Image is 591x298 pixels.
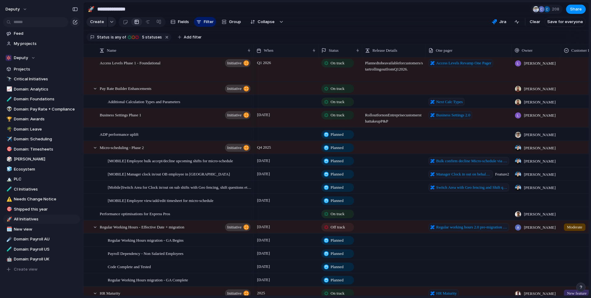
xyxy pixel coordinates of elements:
[14,116,78,122] span: Domain: Awards
[227,289,242,298] span: initiative
[6,246,12,252] button: 🧪
[6,176,11,183] div: 🏔️
[372,47,397,54] span: Release Details
[227,111,242,119] span: initiative
[14,166,78,172] span: Ecosystem
[3,74,80,84] a: 🔭Critical Initiatives
[255,263,271,270] span: [DATE]
[110,34,127,41] button: isany of
[6,136,11,143] div: ✈️
[547,19,583,25] span: Save for everyone
[436,60,491,66] span: Access Levels Revamp One Pager
[6,86,12,92] button: 📈
[489,17,509,26] button: Jira
[428,59,493,67] a: Access Levels Revamp One Pager
[527,17,543,27] button: Clear
[14,106,78,112] span: Domain: Pay Rate + Compliance
[3,175,80,184] a: 🏔️PLC
[204,19,214,25] span: Filter
[426,168,512,178] span: Feature 2
[331,86,344,92] span: On track
[524,86,556,92] span: [PERSON_NAME]
[6,86,11,93] div: 📈
[6,166,11,173] div: 🧊
[14,126,78,132] span: Domain: Leave
[227,223,242,232] span: initiative
[6,206,12,212] button: 🎯
[108,98,180,105] span: Additional Calculation Types and Parameters
[6,96,11,103] div: 🧪
[6,246,11,253] div: 🧪
[331,131,344,138] span: Planned
[3,195,80,204] a: ⚠️Needs Change Notice
[108,263,151,270] span: Code Complete and Tested
[524,171,556,178] span: [PERSON_NAME]
[6,106,12,112] button: 👽
[524,112,556,119] span: [PERSON_NAME]
[14,256,78,262] span: Domain: Payroll UK
[6,106,11,113] div: 👽
[428,289,459,297] a: HR Maturity
[6,226,12,232] button: 🗓️
[524,132,556,138] span: [PERSON_NAME]
[255,223,271,231] span: [DATE]
[255,250,271,257] span: [DATE]
[3,165,80,174] a: 🧊Ecosystem
[428,98,464,106] a: Next Calc Types
[140,34,162,40] span: statuses
[524,158,556,164] span: [PERSON_NAME]
[14,136,78,142] span: Domain: Scheduling
[552,6,561,12] span: 208
[6,216,11,223] div: 🚀
[436,224,507,230] span: Regular working hours 2.0 pre-migration improvements
[127,34,163,41] button: 5 statuses
[545,17,586,27] button: Save for everyone
[567,224,582,230] span: Moderate
[3,215,80,224] a: 🚀All Initiatives
[100,85,151,92] span: Pay Rate Builder Enhancements
[264,47,273,54] span: When
[3,115,80,124] div: 🏆Domain: Awards
[225,144,251,152] button: initiative
[100,223,184,230] span: Regular Working Hours - Effective Date + migration
[14,236,78,242] span: Domain: Payroll AU
[3,185,80,194] a: 🧪CI Initiatives
[6,116,11,123] div: 🏆
[3,39,80,48] a: My projects
[331,184,344,191] span: Planned
[255,157,271,164] span: [DATE]
[6,186,12,192] button: 🧪
[3,225,80,234] a: 🗓️New view
[219,17,244,27] button: Group
[331,277,344,283] span: Planned
[14,206,78,212] span: Shipped this year
[227,84,242,93] span: initiative
[3,125,80,134] div: 🌴Domain: Leave
[225,85,251,93] button: initiative
[14,86,78,92] span: Domain: Analytics
[14,96,78,102] span: Domain: Foundations
[14,76,78,82] span: Critical Initiatives
[6,176,12,182] button: 🏔️
[6,226,11,233] div: 🗓️
[3,245,80,254] div: 🧪Domain: Payroll US
[331,224,345,230] span: Off track
[363,57,425,72] span: Planned to be available for customers / start rolling out from Q1 2026.
[331,60,344,66] span: On track
[14,55,28,61] span: Deputy
[3,29,80,38] a: Feed
[14,146,78,152] span: Domain: Timesheets
[3,205,80,214] div: 🎯Shipped this year
[227,59,242,67] span: initiative
[3,265,80,274] button: Create view
[436,47,452,54] span: One pager
[3,135,80,144] a: ✈️Domain: Scheduling
[6,206,11,213] div: 🎯
[428,223,509,231] a: Regular working hours 2.0 pre-migration improvements
[3,155,80,164] a: 🎲[PERSON_NAME]
[329,47,339,54] span: Status
[524,224,556,231] span: [PERSON_NAME]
